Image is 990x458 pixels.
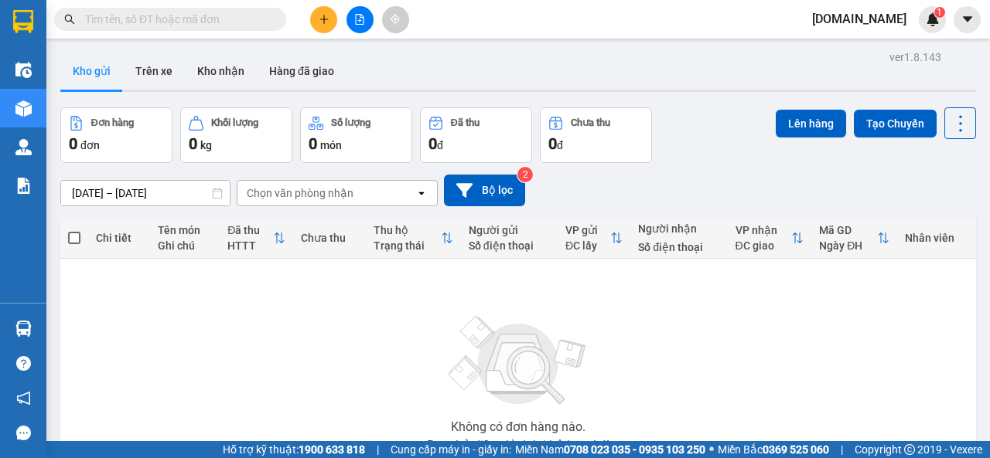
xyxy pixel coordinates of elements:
[937,7,942,18] span: 1
[257,53,346,90] button: Hàng đã giao
[91,117,134,128] div: Đơn hàng
[346,6,374,33] button: file-add
[934,7,945,18] sup: 1
[60,107,172,163] button: Đơn hàng0đơn
[905,232,968,244] div: Nhân viên
[331,117,370,128] div: Số lượng
[185,53,257,90] button: Kho nhận
[469,239,550,252] div: Số điện thoại
[377,441,379,458] span: |
[819,224,877,236] div: Mã GD
[517,167,533,182] sup: 2
[309,134,317,153] span: 0
[391,441,511,458] span: Cung cấp máy in - giấy in:
[819,239,877,252] div: Ngày ĐH
[366,218,461,259] th: Toggle SortBy
[571,117,610,128] div: Chưa thu
[374,239,441,252] div: Trạng thái
[469,224,550,236] div: Người gửi
[319,14,329,25] span: plus
[15,139,32,155] img: warehouse-icon
[390,14,401,25] span: aim
[904,444,915,455] span: copyright
[736,224,792,236] div: VP nhận
[428,134,437,153] span: 0
[800,9,919,29] span: [DOMAIN_NAME]
[961,12,975,26] span: caret-down
[889,49,941,66] div: ver 1.8.143
[61,181,230,205] input: Select a date range.
[565,239,610,252] div: ĐC lấy
[540,107,652,163] button: Chưa thu0đ
[320,139,342,151] span: món
[415,187,428,199] svg: open
[354,14,365,25] span: file-add
[158,224,213,236] div: Tên món
[565,224,610,236] div: VP gửi
[728,218,812,259] th: Toggle SortBy
[382,6,409,33] button: aim
[638,241,719,253] div: Số điện thoại
[80,139,100,151] span: đơn
[776,110,846,137] button: Lên hàng
[13,10,33,33] img: logo-vxr
[451,421,585,433] div: Không có đơn hàng nào.
[64,14,75,25] span: search
[736,239,792,252] div: ĐC giao
[709,446,714,453] span: ⚪️
[811,218,897,259] th: Toggle SortBy
[841,441,843,458] span: |
[451,117,480,128] div: Đã thu
[444,175,525,206] button: Bộ lọc
[300,107,412,163] button: Số lượng0món
[564,443,705,456] strong: 0708 023 035 - 0935 103 250
[437,139,443,151] span: đ
[247,185,353,201] div: Chọn văn phòng nhận
[638,222,719,235] div: Người nhận
[954,6,981,33] button: caret-down
[158,239,213,252] div: Ghi chú
[374,224,441,236] div: Thu hộ
[223,441,365,458] span: Hỗ trợ kỹ thuật:
[200,139,212,151] span: kg
[96,232,142,244] div: Chi tiết
[558,218,630,259] th: Toggle SortBy
[220,218,292,259] th: Toggle SortBy
[15,100,32,117] img: warehouse-icon
[441,307,596,415] img: svg+xml;base64,PHN2ZyBjbGFzcz0ibGlzdC1wbHVnX19zdmciIHhtbG5zPSJodHRwOi8vd3d3LnczLm9yZy8yMDAwL3N2Zy...
[15,178,32,194] img: solution-icon
[15,321,32,337] img: warehouse-icon
[227,239,272,252] div: HTTT
[427,439,609,452] div: Bạn thử điều chỉnh lại bộ lọc nhé!
[16,356,31,371] span: question-circle
[718,441,829,458] span: Miền Bắc
[85,11,268,28] input: Tìm tên, số ĐT hoặc mã đơn
[301,232,358,244] div: Chưa thu
[16,391,31,405] span: notification
[69,134,77,153] span: 0
[16,426,31,440] span: message
[926,12,940,26] img: icon-new-feature
[763,443,829,456] strong: 0369 525 060
[211,117,258,128] div: Khối lượng
[15,62,32,78] img: warehouse-icon
[60,53,123,90] button: Kho gửi
[123,53,185,90] button: Trên xe
[854,110,937,137] button: Tạo Chuyến
[548,134,557,153] span: 0
[310,6,337,33] button: plus
[420,107,532,163] button: Đã thu0đ
[299,443,365,456] strong: 1900 633 818
[557,139,563,151] span: đ
[189,134,197,153] span: 0
[515,441,705,458] span: Miền Nam
[180,107,292,163] button: Khối lượng0kg
[227,224,272,236] div: Đã thu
